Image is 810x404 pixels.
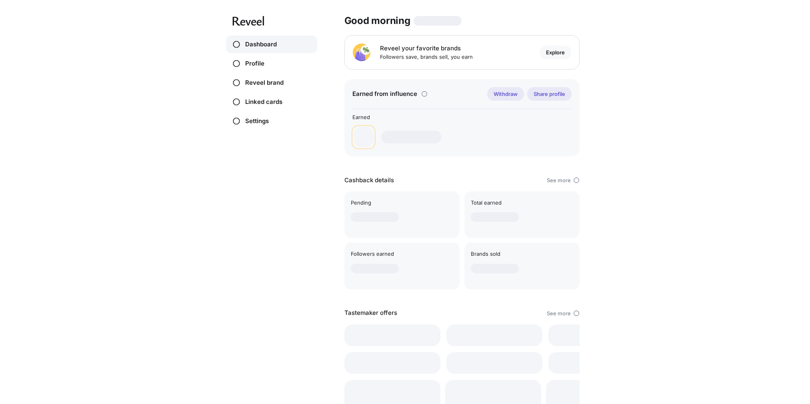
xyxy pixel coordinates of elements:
[540,46,571,59] button: Explore
[380,54,473,60] p: Followers save, brands sell, you earn
[352,90,417,98] p: Earned from influence
[494,91,518,97] p: Withdraw
[471,251,573,257] p: Brands sold
[527,87,572,101] button: Share profile
[344,309,397,317] p: Tastemaker offers
[344,177,394,184] p: Cashback details
[226,74,317,92] a: Reveel brand
[351,199,453,206] p: Pending
[487,87,524,101] button: Withdraw
[534,91,565,97] p: Share profile
[471,199,573,206] p: Total earned
[352,114,441,120] p: Earned
[546,49,565,56] p: Explore
[226,36,317,53] a: Dashboard
[380,45,473,52] p: Reveel your favorite brands
[545,175,572,185] p: See more
[344,16,410,26] h1: Good morning
[226,112,317,130] a: Settings
[351,251,453,257] p: Followers earned
[226,55,317,72] a: Profile
[545,308,572,318] p: See more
